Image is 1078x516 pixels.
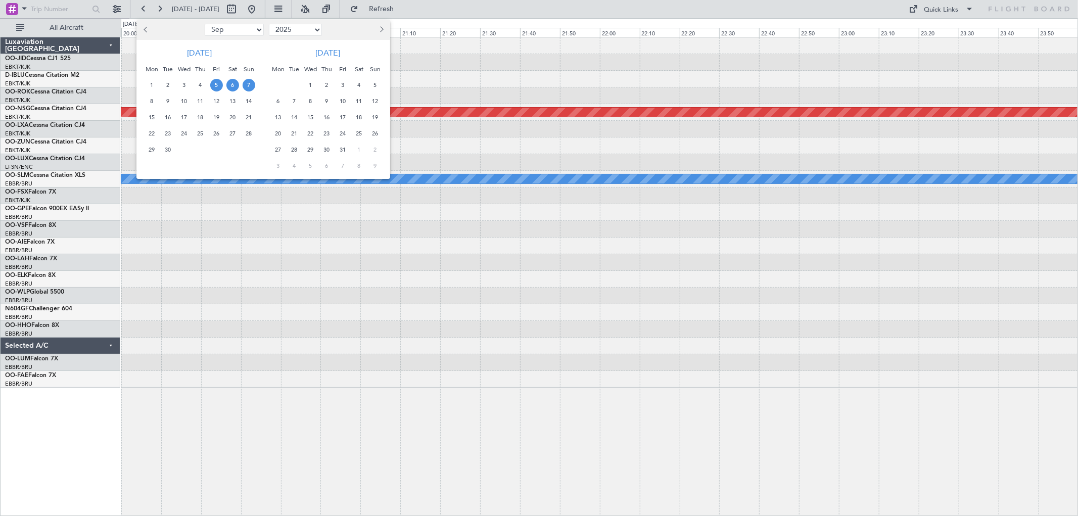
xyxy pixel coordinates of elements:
[288,95,301,108] span: 7
[351,93,367,110] div: 11-10-2025
[353,111,365,124] span: 18
[302,77,318,93] div: 1-10-2025
[320,79,333,91] span: 2
[270,142,286,158] div: 27-10-2025
[144,142,160,158] div: 29-9-2025
[210,79,223,91] span: 5
[176,61,192,77] div: Wed
[320,160,333,172] span: 6
[178,111,191,124] span: 17
[270,126,286,142] div: 20-10-2025
[205,24,264,36] select: Select month
[192,61,208,77] div: Thu
[144,93,160,110] div: 8-9-2025
[146,127,158,140] span: 22
[335,61,351,77] div: Fri
[286,110,302,126] div: 14-10-2025
[178,127,191,140] span: 24
[208,61,224,77] div: Fri
[369,95,382,108] span: 12
[367,77,383,93] div: 5-10-2025
[367,61,383,77] div: Sun
[367,126,383,142] div: 26-10-2025
[226,111,239,124] span: 20
[302,93,318,110] div: 8-10-2025
[286,142,302,158] div: 28-10-2025
[243,127,255,140] span: 28
[176,93,192,110] div: 10-9-2025
[140,22,152,38] button: Previous month
[286,126,302,142] div: 21-10-2025
[226,127,239,140] span: 27
[337,127,349,140] span: 24
[288,144,301,156] span: 28
[194,111,207,124] span: 18
[243,79,255,91] span: 7
[337,111,349,124] span: 17
[162,111,174,124] span: 16
[369,79,382,91] span: 5
[224,126,241,142] div: 27-9-2025
[367,142,383,158] div: 2-11-2025
[210,127,223,140] span: 26
[146,111,158,124] span: 15
[176,126,192,142] div: 24-9-2025
[194,95,207,108] span: 11
[144,110,160,126] div: 15-9-2025
[335,110,351,126] div: 17-10-2025
[351,158,367,174] div: 8-11-2025
[337,144,349,156] span: 31
[241,93,257,110] div: 14-9-2025
[318,77,335,93] div: 2-10-2025
[320,127,333,140] span: 23
[376,22,387,38] button: Next month
[241,77,257,93] div: 7-9-2025
[208,126,224,142] div: 26-9-2025
[160,61,176,77] div: Tue
[210,95,223,108] span: 12
[272,95,285,108] span: 6
[335,93,351,110] div: 10-10-2025
[286,61,302,77] div: Tue
[192,110,208,126] div: 18-9-2025
[241,110,257,126] div: 21-9-2025
[160,93,176,110] div: 9-9-2025
[351,61,367,77] div: Sat
[302,158,318,174] div: 5-11-2025
[353,95,365,108] span: 11
[318,110,335,126] div: 16-10-2025
[335,142,351,158] div: 31-10-2025
[243,111,255,124] span: 21
[353,127,365,140] span: 25
[162,95,174,108] span: 9
[146,95,158,108] span: 8
[304,127,317,140] span: 22
[318,126,335,142] div: 23-10-2025
[335,126,351,142] div: 24-10-2025
[288,111,301,124] span: 14
[270,110,286,126] div: 13-10-2025
[337,79,349,91] span: 3
[286,93,302,110] div: 7-10-2025
[302,142,318,158] div: 29-10-2025
[194,79,207,91] span: 4
[272,144,285,156] span: 27
[226,79,239,91] span: 6
[288,160,301,172] span: 4
[208,110,224,126] div: 19-9-2025
[367,110,383,126] div: 19-10-2025
[304,111,317,124] span: 15
[318,61,335,77] div: Thu
[210,111,223,124] span: 19
[351,110,367,126] div: 18-10-2025
[353,160,365,172] span: 8
[270,158,286,174] div: 3-11-2025
[304,95,317,108] span: 8
[270,93,286,110] div: 6-10-2025
[304,79,317,91] span: 1
[192,77,208,93] div: 4-9-2025
[286,158,302,174] div: 4-11-2025
[208,77,224,93] div: 5-9-2025
[302,126,318,142] div: 22-10-2025
[302,61,318,77] div: Wed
